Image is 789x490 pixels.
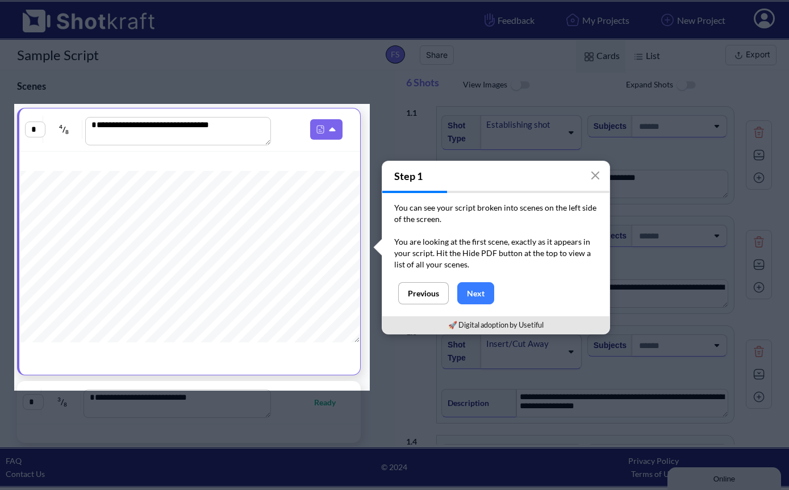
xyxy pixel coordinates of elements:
[457,282,494,304] button: Next
[65,128,69,135] span: 8
[59,123,62,130] span: 4
[46,120,82,139] span: /
[448,320,544,329] a: 🚀 Digital adoption by Usetiful
[382,161,610,191] h4: Step 1
[9,10,105,18] div: Online
[398,282,449,304] button: Previous
[394,202,598,236] p: You can see your script broken into scenes on the left side of the screen.
[313,122,328,137] img: Pdf Icon
[394,236,598,270] p: You are looking at the first scene, exactly as it appears in your script. Hit the Hide PDF button...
